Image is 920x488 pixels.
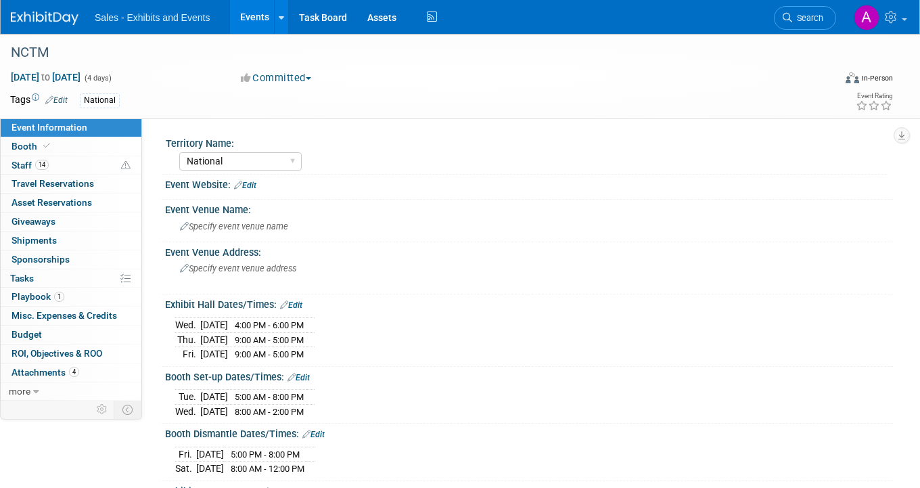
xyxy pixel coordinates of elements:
[11,367,79,378] span: Attachments
[11,216,55,227] span: Giveaways
[165,424,893,441] div: Booth Dismantle Dates/Times:
[200,404,228,418] td: [DATE]
[231,449,300,460] span: 5:00 PM - 8:00 PM
[196,447,224,462] td: [DATE]
[235,392,304,402] span: 5:00 AM - 8:00 PM
[80,93,120,108] div: National
[1,250,141,269] a: Sponsorships
[11,141,53,152] span: Booth
[10,93,68,108] td: Tags
[287,373,310,382] a: Edit
[861,73,893,83] div: In-Person
[763,70,894,91] div: Event Format
[1,231,141,250] a: Shipments
[165,200,893,217] div: Event Venue Name:
[11,329,42,340] span: Budget
[35,160,49,170] span: 14
[95,12,210,23] span: Sales - Exhibits and Events
[1,269,141,288] a: Tasks
[175,447,196,462] td: Fri.
[114,401,142,418] td: Toggle Event Tabs
[180,221,288,231] span: Specify event venue name
[45,95,68,105] a: Edit
[10,71,81,83] span: [DATE] [DATE]
[1,156,141,175] a: Staff14
[69,367,79,377] span: 4
[175,332,200,347] td: Thu.
[1,213,141,231] a: Giveaways
[1,175,141,193] a: Travel Reservations
[165,175,893,192] div: Event Website:
[10,273,34,284] span: Tasks
[1,382,141,401] a: more
[236,71,317,85] button: Committed
[1,363,141,382] a: Attachments4
[6,41,818,65] div: NCTM
[1,345,141,363] a: ROI, Objectives & ROO
[280,301,302,310] a: Edit
[11,160,49,171] span: Staff
[165,367,893,384] div: Booth Set-up Dates/Times:
[91,401,114,418] td: Personalize Event Tab Strip
[200,390,228,405] td: [DATE]
[11,291,64,302] span: Playbook
[165,242,893,259] div: Event Venue Address:
[175,317,200,332] td: Wed.
[196,462,224,476] td: [DATE]
[121,160,131,172] span: Potential Scheduling Conflict -- at least one attendee is tagged in another overlapping event.
[11,122,87,133] span: Event Information
[11,197,92,208] span: Asset Reservations
[1,326,141,344] a: Budget
[43,142,50,150] i: Booth reservation complete
[235,320,304,330] span: 4:00 PM - 6:00 PM
[1,288,141,306] a: Playbook1
[1,118,141,137] a: Event Information
[175,404,200,418] td: Wed.
[166,133,887,150] div: Territory Name:
[11,12,78,25] img: ExhibitDay
[200,332,228,347] td: [DATE]
[200,317,228,332] td: [DATE]
[175,462,196,476] td: Sat.
[9,386,30,397] span: more
[235,335,304,345] span: 9:00 AM - 5:00 PM
[302,430,325,439] a: Edit
[774,6,836,30] a: Search
[1,307,141,325] a: Misc. Expenses & Credits
[11,254,70,265] span: Sponsorships
[11,178,94,189] span: Travel Reservations
[792,13,823,23] span: Search
[180,263,296,273] span: Specify event venue address
[165,294,893,312] div: Exhibit Hall Dates/Times:
[11,310,117,321] span: Misc. Expenses & Credits
[200,347,228,361] td: [DATE]
[856,93,892,99] div: Event Rating
[846,72,859,83] img: Format-Inperson.png
[11,235,57,246] span: Shipments
[854,5,879,30] img: Alexandra Horne
[1,194,141,212] a: Asset Reservations
[235,349,304,359] span: 9:00 AM - 5:00 PM
[235,407,304,417] span: 8:00 AM - 2:00 PM
[1,137,141,156] a: Booth
[175,390,200,405] td: Tue.
[83,74,112,83] span: (4 days)
[231,464,304,474] span: 8:00 AM - 12:00 PM
[234,181,256,190] a: Edit
[54,292,64,302] span: 1
[175,347,200,361] td: Fri.
[39,72,52,83] span: to
[11,348,102,359] span: ROI, Objectives & ROO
